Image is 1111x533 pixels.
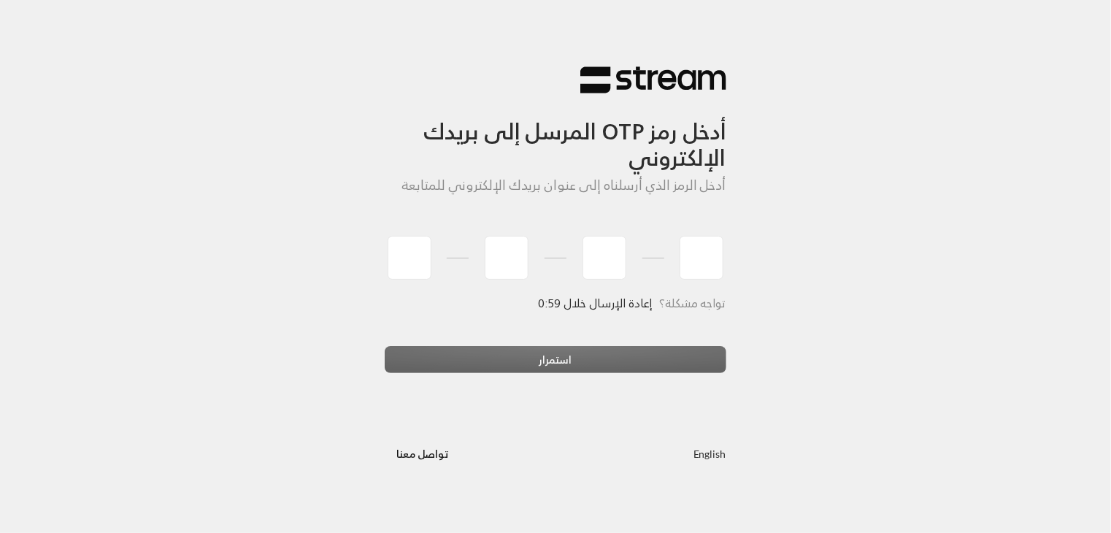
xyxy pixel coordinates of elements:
span: تواجه مشكلة؟ [659,293,726,313]
h3: أدخل رمز OTP المرسل إلى بريدك الإلكتروني [385,94,726,171]
img: Stream Logo [580,66,726,94]
a: تواصل معنا [385,445,461,463]
h5: أدخل الرمز الذي أرسلناه إلى عنوان بريدك الإلكتروني للمتابعة [385,177,726,193]
span: إعادة الإرسال خلال 0:59 [539,293,652,313]
a: English [693,440,726,467]
button: تواصل معنا [385,440,461,467]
